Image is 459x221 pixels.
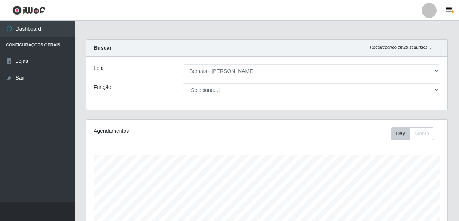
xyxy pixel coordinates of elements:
[94,64,103,72] label: Loja
[12,6,46,15] img: CoreUI Logo
[94,83,111,91] label: Função
[391,127,410,140] button: Day
[391,127,434,140] div: First group
[410,127,434,140] button: Month
[370,45,431,49] i: Recarregando em 28 segundos...
[94,45,111,51] strong: Buscar
[391,127,440,140] div: Toolbar with button groups
[94,127,232,135] div: Agendamentos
